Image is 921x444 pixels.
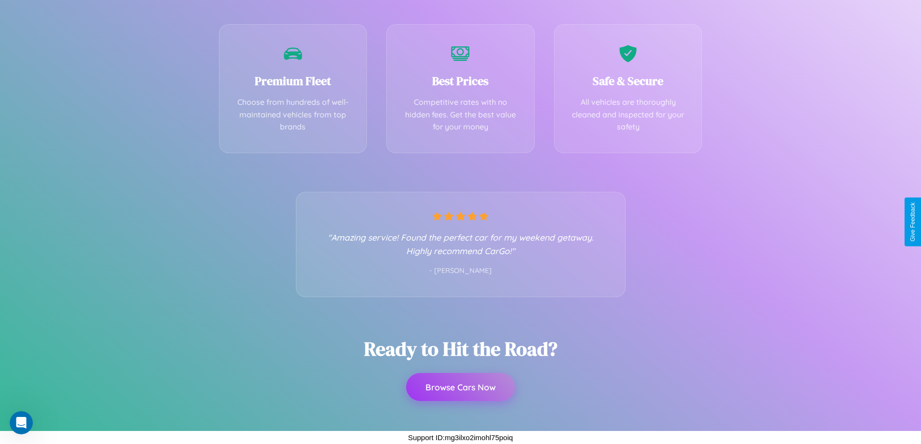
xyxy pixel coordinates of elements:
[10,411,33,434] iframe: Intercom live chat
[364,336,557,362] h2: Ready to Hit the Road?
[406,373,515,401] button: Browse Cars Now
[401,96,520,133] p: Competitive rates with no hidden fees. Get the best value for your money
[316,230,606,258] p: "Amazing service! Found the perfect car for my weekend getaway. Highly recommend CarGo!"
[234,96,352,133] p: Choose from hundreds of well-maintained vehicles from top brands
[401,73,520,89] h3: Best Prices
[569,96,687,133] p: All vehicles are thoroughly cleaned and inspected for your safety
[234,73,352,89] h3: Premium Fleet
[316,265,606,277] p: - [PERSON_NAME]
[909,202,916,242] div: Give Feedback
[569,73,687,89] h3: Safe & Secure
[408,431,513,444] p: Support ID: mg3ilxo2imohl75poiq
